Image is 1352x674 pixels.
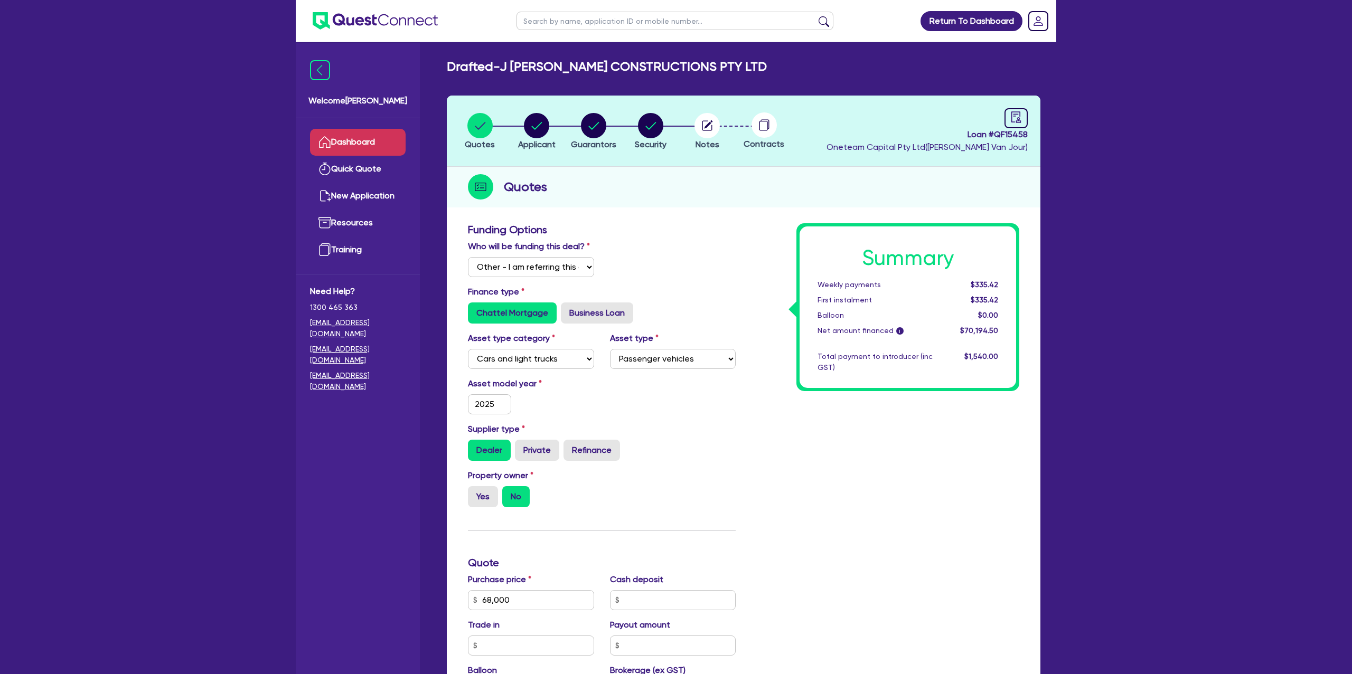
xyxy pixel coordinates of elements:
[468,619,500,631] label: Trade in
[468,332,555,345] label: Asset type category
[310,302,406,313] span: 1300 465 363
[468,174,493,200] img: step-icon
[318,163,331,175] img: quick-quote
[610,573,663,586] label: Cash deposit
[564,440,620,461] label: Refinance
[694,112,720,151] button: Notes
[960,326,998,335] span: $70,194.50
[921,11,1022,31] a: Return To Dashboard
[468,223,736,236] h3: Funding Options
[978,311,998,319] span: $0.00
[571,139,616,149] span: Guarantors
[504,177,547,196] h2: Quotes
[610,619,670,631] label: Payout amount
[827,142,1028,152] span: Oneteam Capital Pty Ltd ( [PERSON_NAME] Van Jour )
[468,556,736,569] h3: Quote
[818,245,998,271] h1: Summary
[313,12,438,30] img: quest-connect-logo-blue
[810,295,941,306] div: First instalment
[310,210,406,236] a: Resources
[744,139,784,149] span: Contracts
[810,351,941,373] div: Total payment to introducer (inc GST)
[610,332,659,345] label: Asset type
[502,486,530,507] label: No
[310,183,406,210] a: New Application
[517,12,833,30] input: Search by name, application ID or mobile number...
[810,325,941,336] div: Net amount financed
[810,279,941,290] div: Weekly payments
[318,216,331,229] img: resources
[896,327,904,335] span: i
[447,59,767,74] h2: Drafted - J [PERSON_NAME] CONSTRUCTIONS PTY LTD
[310,344,406,366] a: [EMAIL_ADDRESS][DOMAIN_NAME]
[964,352,998,360] span: $1,540.00
[1025,7,1052,35] a: Dropdown toggle
[468,573,531,586] label: Purchase price
[971,296,998,304] span: $335.42
[318,243,331,256] img: training
[468,286,524,298] label: Finance type
[464,112,495,151] button: Quotes
[518,112,556,151] button: Applicant
[570,112,617,151] button: Guarantors
[310,156,406,183] a: Quick Quote
[468,423,525,435] label: Supplier type
[827,128,1028,141] span: Loan # QF15458
[468,486,498,507] label: Yes
[460,377,602,390] label: Asset model year
[696,139,719,149] span: Notes
[634,112,667,151] button: Security
[468,302,557,324] label: Chattel Mortgage
[468,469,533,482] label: Property owner
[971,280,998,289] span: $335.42
[465,139,495,149] span: Quotes
[515,440,559,461] label: Private
[310,60,330,80] img: icon-menu-close
[635,139,666,149] span: Security
[468,240,590,253] label: Who will be funding this deal?
[310,129,406,156] a: Dashboard
[310,236,406,263] a: Training
[810,310,941,321] div: Balloon
[310,370,406,392] a: [EMAIL_ADDRESS][DOMAIN_NAME]
[308,94,407,107] span: Welcome [PERSON_NAME]
[561,302,633,324] label: Business Loan
[518,139,556,149] span: Applicant
[310,285,406,298] span: Need Help?
[468,440,511,461] label: Dealer
[1010,111,1022,123] span: audit
[310,317,406,339] a: [EMAIL_ADDRESS][DOMAIN_NAME]
[318,189,331,202] img: new-application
